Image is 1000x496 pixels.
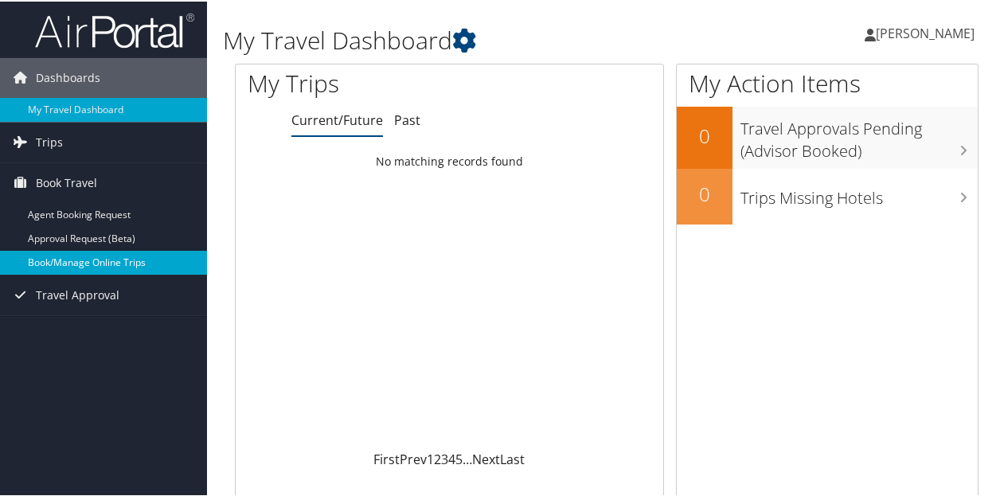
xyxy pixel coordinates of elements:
[876,23,975,41] span: [PERSON_NAME]
[677,167,978,223] a: 0Trips Missing Hotels
[677,105,978,166] a: 0Travel Approvals Pending (Advisor Booked)
[236,146,663,174] td: No matching records found
[448,449,455,467] a: 4
[427,449,434,467] a: 1
[677,179,732,206] h2: 0
[394,110,420,127] a: Past
[291,110,383,127] a: Current/Future
[36,121,63,161] span: Trips
[400,449,427,467] a: Prev
[472,449,500,467] a: Next
[677,65,978,99] h1: My Action Items
[500,449,525,467] a: Last
[740,108,978,161] h3: Travel Approvals Pending (Advisor Booked)
[441,449,448,467] a: 3
[36,162,97,201] span: Book Travel
[677,121,732,148] h2: 0
[740,178,978,208] h3: Trips Missing Hotels
[455,449,463,467] a: 5
[463,449,472,467] span: …
[373,449,400,467] a: First
[248,65,473,99] h1: My Trips
[35,10,194,48] img: airportal-logo.png
[36,57,100,96] span: Dashboards
[865,8,990,56] a: [PERSON_NAME]
[223,22,735,56] h1: My Travel Dashboard
[36,274,119,314] span: Travel Approval
[434,449,441,467] a: 2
